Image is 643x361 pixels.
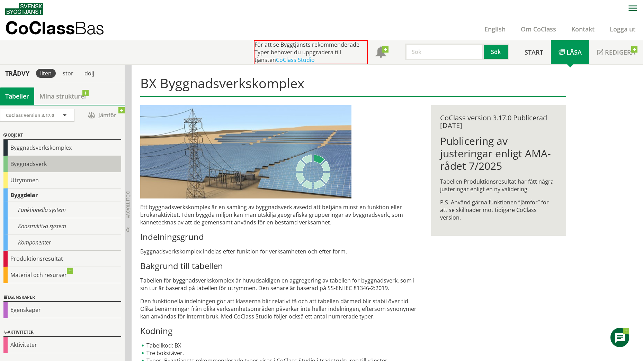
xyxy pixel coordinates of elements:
h3: Indelningsgrund [140,232,420,242]
a: Logga ut [602,25,643,33]
div: CoClass version 3.17.0 Publicerad [DATE] [440,114,557,129]
div: Konstruktiva system [3,218,121,234]
div: Egenskaper [3,302,121,318]
a: Läsa [551,40,589,64]
img: 37641-solenergisiemensstor.jpg [140,105,351,198]
div: stor [59,69,78,78]
span: Bas [75,18,104,38]
p: Tabellen Produktionsresultat har fått några justeringar enligt en ny validering. [440,178,557,193]
h1: BX Byggnadsverkskomplex [140,75,566,97]
div: Funktionella system [3,202,121,218]
span: Start [525,48,543,56]
div: Objekt [3,131,121,140]
div: Byggnadsverk [3,156,121,172]
input: Sök [405,44,484,60]
a: Om CoClass [513,25,564,33]
p: P.S. Använd gärna funktionen ”Jämför” för att se skillnader mot tidigare CoClass version. [440,198,557,221]
div: Trädvy [1,70,33,77]
div: Aktiviteter [3,337,121,353]
div: Material och resurser [3,267,121,283]
p: CoClass [5,24,104,32]
div: Utrymmen [3,172,121,188]
img: Svensk Byggtjänst [5,3,43,15]
div: Aktiviteter [3,328,121,337]
div: liten [36,69,56,78]
button: Sök [484,44,509,60]
a: Kontakt [564,25,602,33]
p: Den funktionella indelningen gör att klasserna blir relativt få och att tabellen därmed blir stab... [140,297,420,320]
img: Laddar [296,155,330,189]
li: Tre bokstäver. [140,349,420,357]
div: För att se Byggtjänsts rekommenderade Typer behöver du uppgradera till tjänsten [254,40,368,64]
div: Produktionsresultat [3,251,121,267]
h3: Kodning [140,326,420,336]
div: Byggdelar [3,188,121,202]
span: Läsa [566,48,582,56]
h1: Publicering av justeringar enligt AMA-rådet 7/2025 [440,135,557,172]
span: Dölj trädvy [125,191,131,218]
div: Komponenter [3,234,121,251]
a: Redigera [589,40,643,64]
div: dölj [80,69,98,78]
a: CoClassBas [5,18,119,40]
span: Notifikationer [375,47,386,58]
h3: Bakgrund till tabellen [140,261,420,271]
a: Start [517,40,551,64]
li: Tabellkod: BX [140,342,420,349]
div: Byggnadsverkskomplex [3,140,121,156]
a: CoClass Studio [276,56,315,64]
div: Egenskaper [3,294,121,302]
a: English [477,25,513,33]
p: Tabellen för byggnadsverkskomplex är huvudsakligen en aggregering av tabellen för byggnadsverk, s... [140,277,420,292]
span: CoClass Version 3.17.0 [6,112,54,118]
span: Redigera [605,48,635,56]
span: Jämför [81,109,123,121]
a: Mina strukturer [34,87,92,105]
